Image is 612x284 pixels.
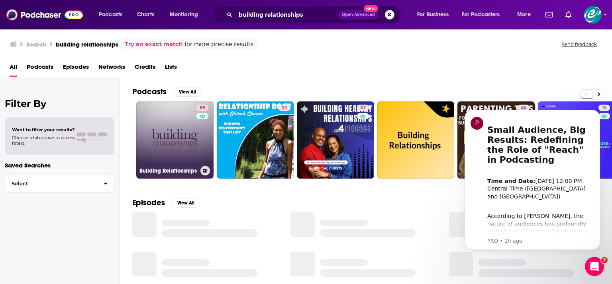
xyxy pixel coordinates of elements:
[457,101,535,179] a: 46
[338,10,379,19] button: Open AdvancedNew
[139,167,197,174] h3: Building Relationships
[462,9,500,20] span: For Podcasters
[132,198,165,208] h2: Episodes
[10,60,17,77] a: All
[12,127,75,132] span: Want to filter your results?
[98,60,125,77] a: Networks
[5,98,114,109] h2: Filter By
[164,8,208,21] button: open menu
[5,161,114,169] p: Saved Searches
[200,104,205,112] span: 59
[93,8,133,21] button: open menu
[584,6,602,23] span: Logged in as Resurrection
[136,101,214,179] a: 59Building Relationships
[412,8,459,21] button: open menu
[217,101,294,179] a: 37
[235,8,338,21] input: Search podcasts, credits, & more...
[137,9,154,20] span: Charts
[184,40,253,49] span: for more precise results
[135,60,155,77] a: Credits
[364,5,378,12] span: New
[297,101,374,179] a: 37
[132,8,159,21] a: Charts
[559,41,599,48] button: Send feedback
[584,6,602,23] img: User Profile
[171,198,200,208] button: View All
[12,135,75,146] span: Choose a tab above to access filters.
[342,13,375,17] span: Open Advanced
[221,6,409,24] div: Search podcasts, credits, & more...
[170,9,198,20] span: Monitoring
[512,8,541,21] button: open menu
[132,87,202,97] a: PodcastsView All
[542,8,556,21] a: Show notifications dropdown
[26,41,46,48] h3: Search
[585,257,604,276] iframe: Intercom live chat
[282,104,287,112] span: 37
[5,181,97,186] span: Select
[132,87,167,97] h2: Podcasts
[132,198,200,208] a: EpisodesView All
[56,41,118,48] h3: building relationships
[6,7,83,22] img: Podchaser - Follow, Share and Rate Podcasts
[27,60,53,77] a: Podcasts
[63,60,89,77] a: Episodes
[5,175,114,193] button: Select
[517,9,531,20] span: More
[457,8,512,21] button: open menu
[360,104,366,112] span: 37
[279,105,290,111] a: 37
[453,103,612,255] iframe: Intercom notifications message
[196,105,208,111] a: 59
[601,257,608,263] span: 2
[99,9,122,20] span: Podcasts
[173,87,202,97] button: View All
[417,9,449,20] span: For Business
[562,8,575,21] a: Show notifications dropdown
[165,60,177,77] a: Lists
[584,6,602,23] button: Show profile menu
[125,40,183,49] a: Try an exact match
[357,105,369,111] a: 37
